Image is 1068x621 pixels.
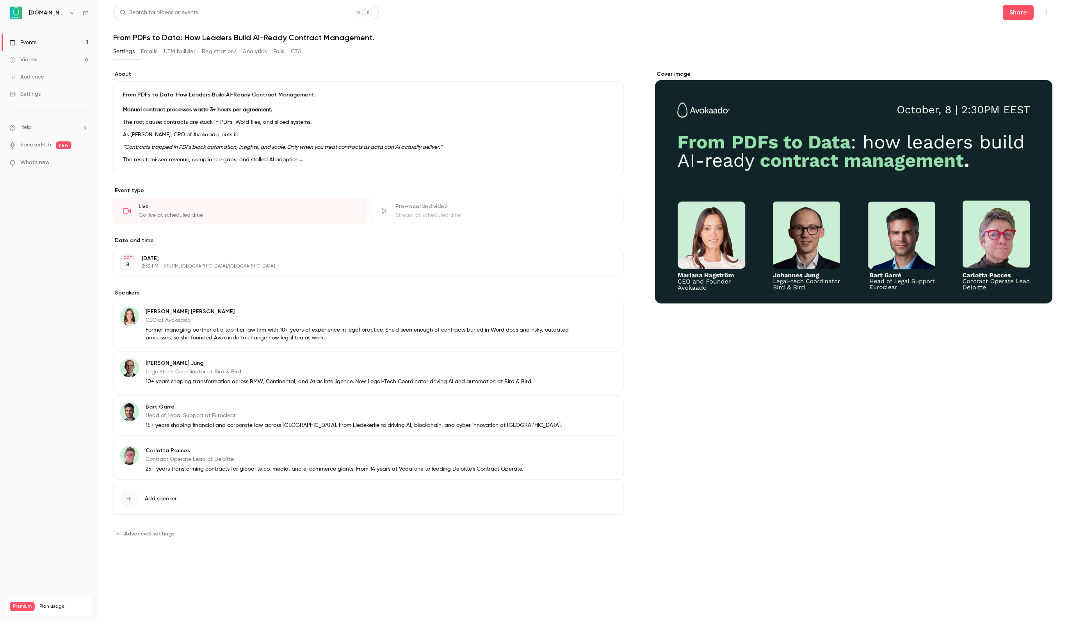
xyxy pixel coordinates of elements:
[146,412,562,419] p: Head of Legal Support at Euroclear
[146,308,573,316] p: [PERSON_NAME] [PERSON_NAME]
[113,527,179,540] button: Advanced settings
[123,107,272,112] strong: Manual contract processes waste 3+ hours per agreement.
[145,495,177,503] span: Add speaker
[113,395,624,436] div: Bart GarréBart GarréHead of Legal Support at Euroclear15+ years shaping financial and corporate l...
[113,483,624,515] button: Add speaker
[121,255,135,261] div: OCT
[146,316,573,324] p: CEO at Avokaado
[120,402,139,421] img: Bart Garré
[120,307,139,326] img: Mariana Hagström
[146,455,523,463] p: Contract Operate Lead at Deloitte
[146,465,523,473] p: 25+ years transforming contracts for global telco, media, and e-commerce giants. From 14 years at...
[141,45,157,58] button: Emails
[9,90,41,98] div: Settings
[113,527,624,540] section: Advanced settings
[120,359,139,377] img: Johannes Jung
[113,198,367,224] div: LiveGo live at scheduled time
[113,352,624,392] div: Johannes Jung[PERSON_NAME] JungLegal-tech Coordinator at Bird & Bird10+ years shaping transformat...
[56,141,71,149] span: new
[10,7,22,19] img: Avokaado.io
[126,261,130,269] p: 8
[146,447,523,455] p: Carlotta Pacces
[113,33,1052,42] h1: From PDFs to Data: How Leaders Build AI-Ready Contract Management.
[20,123,32,132] span: Help
[113,70,624,78] label: About
[291,45,301,58] button: CTA
[1003,5,1034,20] button: Share
[655,70,1052,78] label: Cover image
[273,45,285,58] button: Polls
[146,421,562,429] p: 15+ years shaping financial and corporate law across [GEOGRAPHIC_DATA]. From Liedekerke to drivin...
[9,123,88,132] li: help-dropdown-opener
[139,211,357,219] div: Go live at scheduled time
[39,603,88,610] span: Plan usage
[395,203,614,211] div: Pre-recorded video
[113,187,624,195] p: Event type
[123,145,442,150] em: “Contracts trapped in PDFs block automation, insights, and scale. Only when you treat contracts a...
[146,403,562,411] p: Bart Garré
[113,439,624,480] div: Carlotta PaccesCarlotta PaccesContract Operate Lead at Deloitte25+ years transforming contracts f...
[146,368,532,376] p: Legal-tech Coordinator at Bird & Bird
[20,159,50,167] span: What's new
[142,255,582,262] p: [DATE]
[29,9,66,17] h6: [DOMAIN_NAME]
[113,289,624,297] label: Speakers
[139,203,357,211] div: Live
[123,155,614,164] p: The result: missed revenue, compliance gaps, and stalled AI adoption.
[113,300,624,348] div: Mariana Hagström[PERSON_NAME] [PERSON_NAME]CEO at AvokaadoFormer managing partner at a top-tier l...
[9,39,36,46] div: Events
[113,237,624,244] label: Date and time
[202,45,237,58] button: Registrations
[120,446,139,465] img: Carlotta Pacces
[146,378,532,385] p: 10+ years shaping transformation across BMW, Continental, and Atlas Intelligence. Now Legal-Tech ...
[123,118,614,127] p: The root cause: contracts are stuck in PDFs, Word files, and siloed systems.
[9,73,44,81] div: Audience
[395,211,614,219] div: Stream at scheduled time
[113,45,135,58] button: Settings
[124,530,174,538] span: Advanced settings
[370,198,624,224] div: Pre-recorded videoStream at scheduled time
[146,326,573,342] p: Former managing partner at a top-tier law firm with 10+ years of experience in legal practice. Sh...
[655,70,1052,303] section: Cover image
[146,359,532,367] p: [PERSON_NAME] Jung
[123,130,614,139] p: As [PERSON_NAME], CPO of Avokaado, puts it:
[9,56,37,64] div: Videos
[120,9,198,17] div: Search for videos or events
[142,263,582,269] p: 2:30 PM - 3:15 PM, [GEOGRAPHIC_DATA]/[GEOGRAPHIC_DATA]
[243,45,267,58] button: Analytics
[20,141,51,149] a: SpeakerHub
[164,45,196,58] button: UTM builder
[123,91,614,99] p: From PDFs to Data: How Leaders Build AI-Ready Contract Management.
[10,602,35,611] span: Premium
